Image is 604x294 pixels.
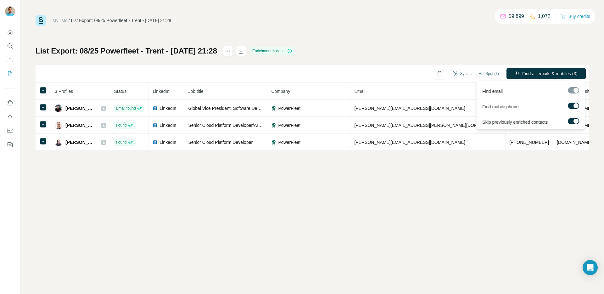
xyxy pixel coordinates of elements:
button: actions [223,46,233,56]
li: / [69,17,70,24]
button: Enrich CSV [5,54,15,65]
button: Quick start [5,26,15,38]
span: Senior Cloud Platform Developer [188,140,253,145]
a: My lists [53,18,67,23]
span: PowerFleet [278,139,300,145]
span: Senior Cloud Platform Developer/Architect [188,123,271,128]
span: Found [116,122,126,128]
button: Use Surfe API [5,111,15,122]
img: company-logo [271,123,276,128]
img: Surfe Logo [36,15,46,26]
span: Find email [482,88,503,94]
span: [PHONE_NUMBER] [509,140,549,145]
span: LinkedIn [159,139,176,145]
button: Feedback [5,139,15,150]
span: 3 Profiles [55,89,73,94]
img: Avatar [55,122,62,129]
button: My lists [5,68,15,79]
span: PowerFleet [278,122,300,128]
h1: List Export: 08/25 Powerfleet - Trent - [DATE] 21:28 [36,46,217,56]
span: [PERSON_NAME] [65,122,95,128]
div: Enrichment is done [250,47,294,55]
span: [PERSON_NAME] [65,105,95,111]
span: Global Vice President, Software Development – Platforms & Infrastructure [188,106,332,111]
span: [PERSON_NAME] [65,139,95,145]
div: List Export: 08/25 Powerfleet - Trent - [DATE] 21:28 [71,17,171,24]
span: [DOMAIN_NAME] [557,140,592,145]
p: 1,072 [538,13,551,20]
span: [PERSON_NAME][EMAIL_ADDRESS][DOMAIN_NAME] [354,106,465,111]
button: Use Surfe on LinkedIn [5,97,15,109]
span: Email found [116,105,136,111]
button: Search [5,40,15,52]
img: company-logo [271,140,276,145]
span: LinkedIn [159,105,176,111]
span: PowerFleet [278,105,300,111]
span: Found [116,139,126,145]
p: 59,899 [509,13,524,20]
button: Dashboard [5,125,15,136]
span: Job title [188,89,203,94]
div: Open Intercom Messenger [583,260,598,275]
span: Email [354,89,365,94]
img: Avatar [5,6,15,16]
span: Skip previously enriched contacts [482,119,548,125]
button: Find all emails & mobiles (3) [506,68,586,79]
button: Buy credits [561,12,590,21]
span: LinkedIn [159,122,176,128]
span: Find all emails & mobiles (3) [522,71,578,77]
button: Sync all to HubSpot (3) [448,69,503,78]
img: Avatar [55,139,62,146]
img: Avatar [55,105,62,112]
span: [PERSON_NAME][EMAIL_ADDRESS][PERSON_NAME][DOMAIN_NAME] [354,123,501,128]
img: LinkedIn logo [153,106,158,111]
span: Company [271,89,290,94]
img: LinkedIn logo [153,140,158,145]
span: Status [114,89,126,94]
img: company-logo [271,106,276,111]
img: LinkedIn logo [153,123,158,128]
span: LinkedIn [153,89,169,94]
span: Find mobile phone [482,104,518,110]
span: [PERSON_NAME][EMAIL_ADDRESS][DOMAIN_NAME] [354,140,465,145]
